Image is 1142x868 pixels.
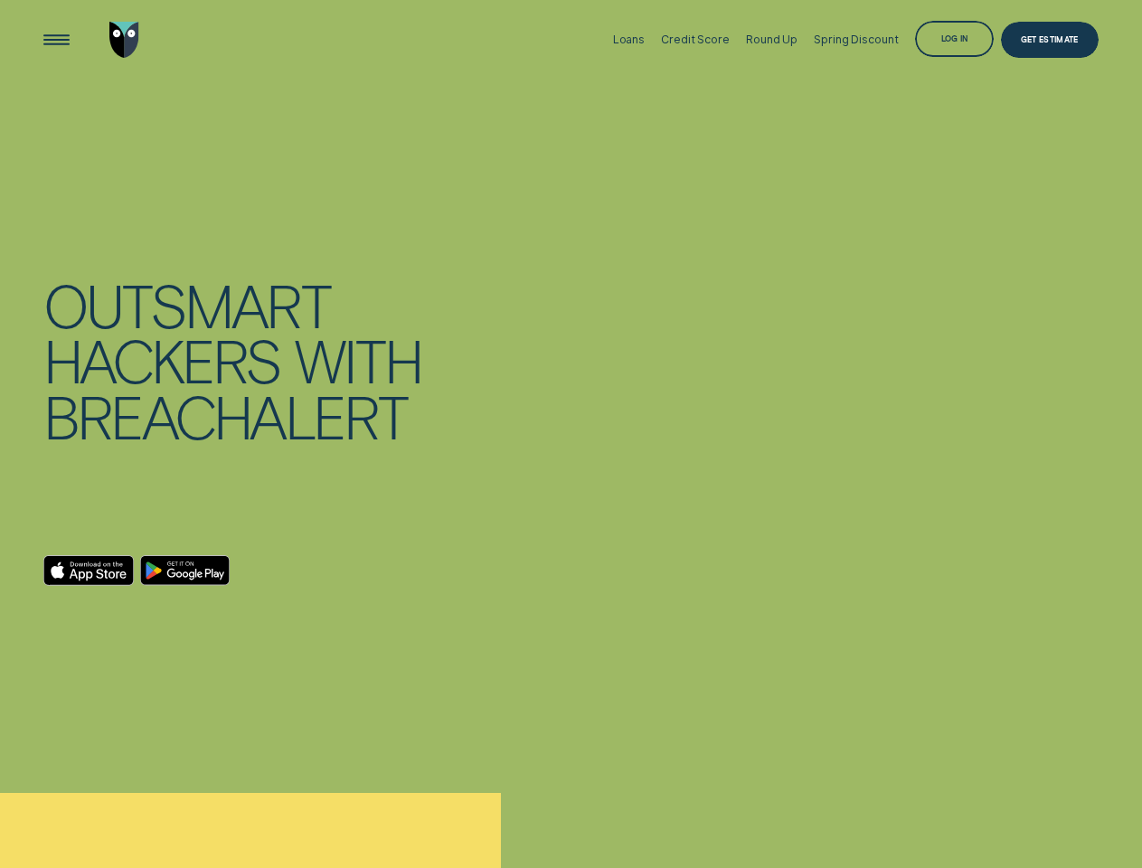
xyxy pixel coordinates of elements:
[661,33,730,46] div: Credit Score
[43,277,420,443] h4: OUTSMART HACKERS WITH BREACHALERT
[109,22,139,57] img: Wisr
[814,33,898,46] div: Spring Discount
[746,33,798,46] div: Round Up
[43,555,133,586] a: Download on the App Store
[613,33,645,46] div: Loans
[140,555,230,586] a: Android App on Google Play
[1001,22,1099,57] a: Get Estimate
[39,22,74,57] button: Open Menu
[915,21,995,56] button: Log in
